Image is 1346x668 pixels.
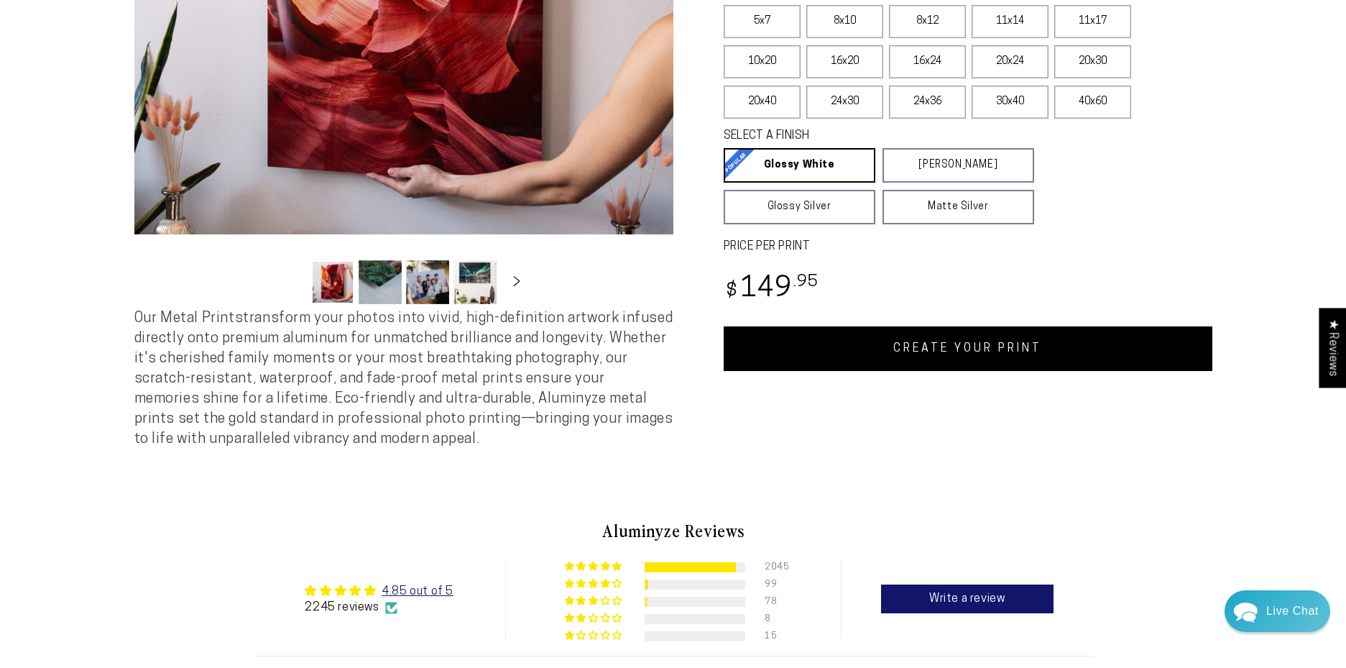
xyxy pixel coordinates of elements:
button: Load image 4 in gallery view [453,260,497,304]
button: Load image 1 in gallery view [311,260,354,304]
div: 15 [765,631,782,641]
label: 16x24 [889,45,966,78]
div: 99 [765,580,782,590]
a: 4.85 out of 5 [382,586,453,598]
label: 24x30 [806,86,883,119]
span: Our Metal Prints transform your photos into vivid, high-definition artwork infused directly onto ... [134,311,673,447]
img: Verified Checkmark [385,602,397,614]
div: 8 [765,614,782,624]
button: Load image 2 in gallery view [359,260,402,304]
a: Glossy Silver [724,190,875,224]
label: 20x30 [1054,45,1131,78]
div: 78 [765,597,782,607]
label: 11x14 [972,5,1048,38]
sup: .95 [793,274,819,290]
div: 2245 reviews [305,600,453,616]
a: Glossy White [724,148,875,183]
button: Slide left [275,266,307,298]
div: 1% (15) reviews with 1 star rating [565,631,624,641]
legend: SELECT A FINISH [724,128,1000,145]
div: Average rating is 4.85 stars [305,582,453,600]
bdi: 149 [724,275,819,303]
div: Click to open Judge.me floating reviews tab [1319,308,1346,388]
div: Chat widget toggle [1225,590,1330,632]
label: 11x17 [1054,5,1131,38]
label: PRICE PER PRINT [724,239,1212,255]
label: 20x24 [972,45,1048,78]
label: 24x36 [889,86,966,119]
div: 3% (78) reviews with 3 star rating [565,596,624,607]
span: $ [726,282,738,301]
label: 8x12 [889,5,966,38]
button: Slide right [501,266,533,298]
a: Write a review [881,585,1054,613]
div: Contact Us Directly [1266,590,1319,632]
a: CREATE YOUR PRINT [724,326,1212,371]
label: 8x10 [806,5,883,38]
div: 2045 [765,562,782,572]
button: Load image 3 in gallery view [406,260,449,304]
label: 20x40 [724,86,801,119]
label: 30x40 [972,86,1048,119]
a: Matte Silver [882,190,1034,224]
div: 91% (2045) reviews with 5 star rating [565,562,624,572]
h2: Aluminyze Reviews [254,518,1093,543]
div: 4% (99) reviews with 4 star rating [565,579,624,590]
div: 0% (8) reviews with 2 star rating [565,613,624,624]
label: 10x20 [724,45,801,78]
a: [PERSON_NAME] [882,148,1034,183]
label: 16x20 [806,45,883,78]
label: 40x60 [1054,86,1131,119]
label: 5x7 [724,5,801,38]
